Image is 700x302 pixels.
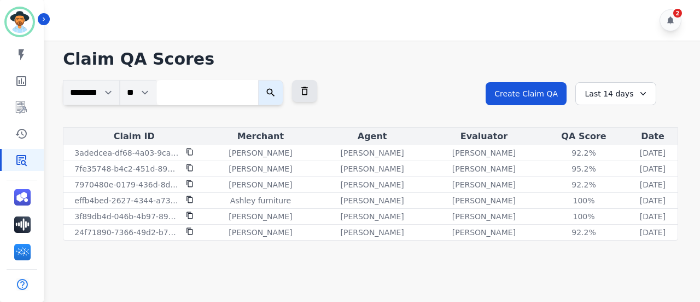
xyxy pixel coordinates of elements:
p: [PERSON_NAME] [452,147,516,158]
p: [DATE] [640,211,666,222]
div: 92.2% [559,227,609,238]
p: [PERSON_NAME] [452,163,516,174]
p: 24f71890-7366-49d2-b7ff-3b2cf31ed447 [74,227,179,238]
p: [PERSON_NAME] [341,147,404,158]
div: 92.2% [559,179,609,190]
div: 2 [673,9,682,18]
p: [PERSON_NAME] [229,211,292,222]
p: [PERSON_NAME] [341,163,404,174]
p: 7970480e-0179-436d-8d05-e3d912d9252f [74,179,179,190]
p: [DATE] [640,163,666,174]
p: 3f89db4d-046b-4b97-8953-ddccb983f8ca [74,211,179,222]
p: Ashley furniture [230,195,291,206]
p: [DATE] [640,195,666,206]
p: [PERSON_NAME] [452,211,516,222]
div: Last 14 days [575,82,656,105]
div: Date [630,130,675,143]
p: 3adedcea-df68-4a03-9ca8-6ab401089c51 [74,147,179,158]
p: 7fe35748-b4c2-451d-891c-e38b7bd3cfd2 [74,163,179,174]
p: [PERSON_NAME] [229,163,292,174]
div: 100% [559,211,609,222]
div: QA Score [542,130,626,143]
div: Evaluator [430,130,538,143]
div: Merchant [207,130,314,143]
p: effb4bed-2627-4344-a73d-f96ecda1f02f [74,195,179,206]
p: [PERSON_NAME] [341,195,404,206]
p: [PERSON_NAME] [229,227,292,238]
p: [PERSON_NAME] [341,179,404,190]
p: [PERSON_NAME] [452,179,516,190]
div: 100% [559,195,609,206]
p: [PERSON_NAME] [452,227,516,238]
div: 95.2% [559,163,609,174]
p: [PERSON_NAME] [341,211,404,222]
p: [DATE] [640,147,666,158]
div: Claim ID [66,130,202,143]
div: 92.2% [559,147,609,158]
button: Create Claim QA [486,82,567,105]
p: [PERSON_NAME] [229,147,292,158]
img: Bordered avatar [7,9,33,35]
h1: Claim QA Scores [63,49,678,69]
div: Agent [319,130,426,143]
p: [PERSON_NAME] [452,195,516,206]
p: [DATE] [640,227,666,238]
p: [PERSON_NAME] [341,227,404,238]
p: [PERSON_NAME] [229,179,292,190]
p: [DATE] [640,179,666,190]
